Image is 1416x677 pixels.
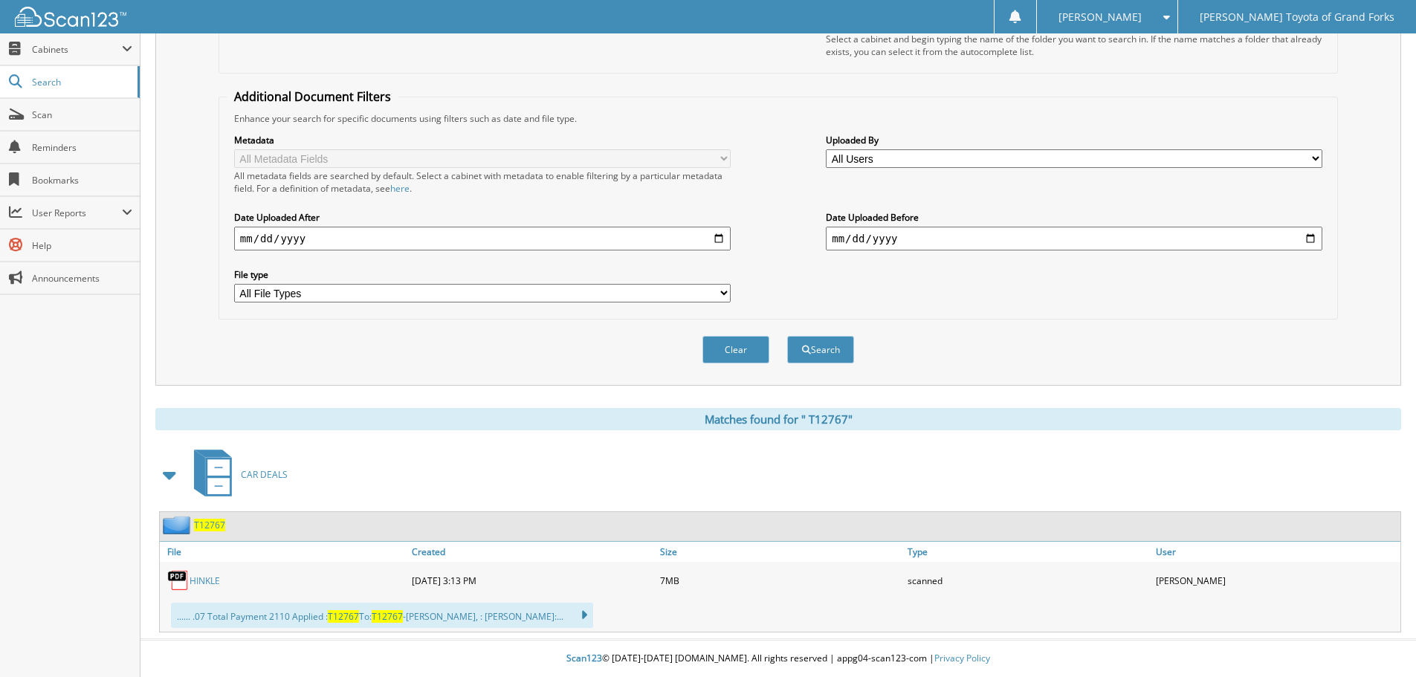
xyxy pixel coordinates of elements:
span: T12767 [372,610,403,623]
img: PDF.png [167,569,190,592]
a: File [160,542,408,562]
span: T 1 2 7 6 7 [194,519,225,531]
span: User Reports [32,207,122,219]
label: Date Uploaded Before [826,211,1322,224]
label: Metadata [234,134,731,146]
span: Scan [32,108,132,121]
span: [PERSON_NAME] Toyota of Grand Forks [1200,13,1394,22]
span: Scan123 [566,652,602,664]
img: folder2.png [163,516,194,534]
div: © [DATE]-[DATE] [DOMAIN_NAME]. All rights reserved | appg04-scan123-com | [140,641,1416,677]
div: All metadata fields are searched by default. Select a cabinet with metadata to enable filtering b... [234,169,731,195]
div: ...... .07 Total Payment 2110 Applied : To: -[PERSON_NAME], : [PERSON_NAME]:... [171,603,593,628]
span: Reminders [32,141,132,154]
input: end [826,227,1322,250]
a: Size [656,542,905,562]
legend: Additional Document Filters [227,88,398,105]
a: here [390,182,410,195]
div: 7MB [656,566,905,595]
div: [PERSON_NAME] [1152,566,1400,595]
span: C A R D E A L S [241,468,288,481]
div: Matches found for " T12767" [155,408,1401,430]
label: Uploaded By [826,134,1322,146]
div: scanned [904,566,1152,595]
a: CAR DEALS [185,445,288,504]
span: [PERSON_NAME] [1058,13,1142,22]
span: Search [32,76,130,88]
a: Privacy Policy [934,652,990,664]
button: Clear [702,336,769,363]
span: T12767 [328,610,359,623]
label: File type [234,268,731,281]
div: Select a cabinet and begin typing the name of the folder you want to search in. If the name match... [826,33,1322,58]
a: T12767 [194,519,225,531]
label: Date Uploaded After [234,211,731,224]
span: Bookmarks [32,174,132,187]
input: start [234,227,731,250]
button: Search [787,336,854,363]
a: Created [408,542,656,562]
a: User [1152,542,1400,562]
div: [DATE] 3:13 PM [408,566,656,595]
span: Announcements [32,272,132,285]
a: Type [904,542,1152,562]
a: HINKLE [190,574,220,587]
span: Cabinets [32,43,122,56]
img: scan123-logo-white.svg [15,7,126,27]
span: Help [32,239,132,252]
div: Enhance your search for specific documents using filters such as date and file type. [227,112,1330,125]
